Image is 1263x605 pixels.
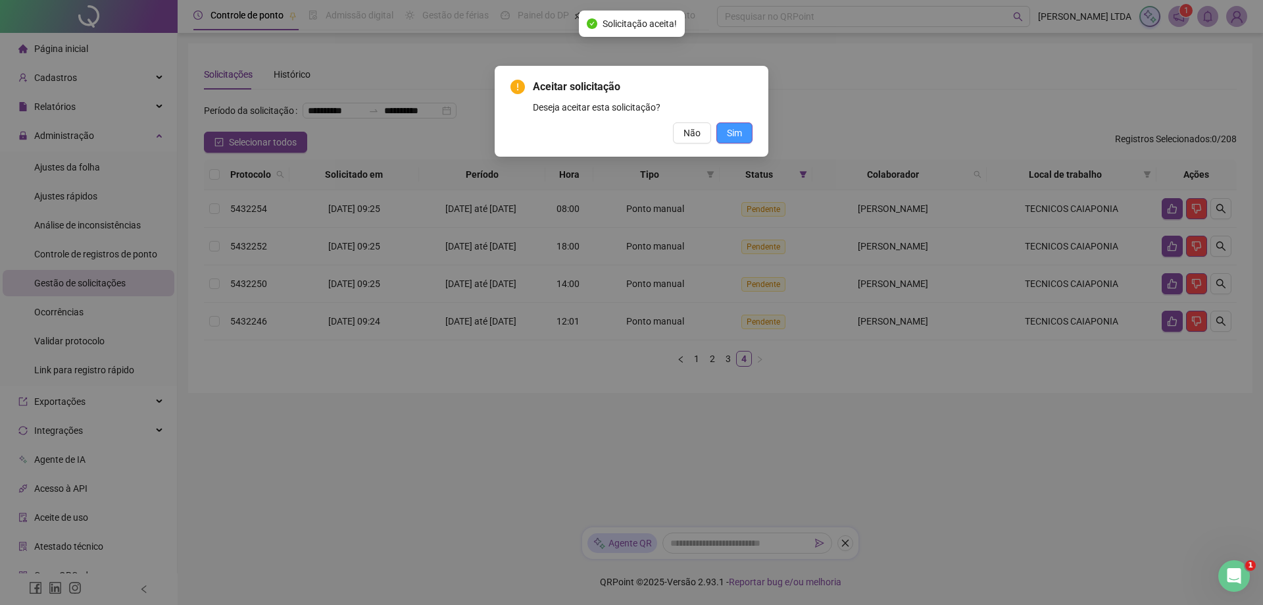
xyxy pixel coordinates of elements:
[716,122,753,144] button: Sim
[510,80,525,94] span: exclamation-circle
[533,79,753,95] span: Aceitar solicitação
[533,100,753,115] div: Deseja aceitar esta solicitação?
[1218,560,1250,592] iframe: Intercom live chat
[587,18,597,29] span: check-circle
[673,122,711,144] button: Não
[1245,560,1256,571] span: 1
[683,126,701,140] span: Não
[727,126,742,140] span: Sim
[603,16,677,31] span: Solicitação aceita!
